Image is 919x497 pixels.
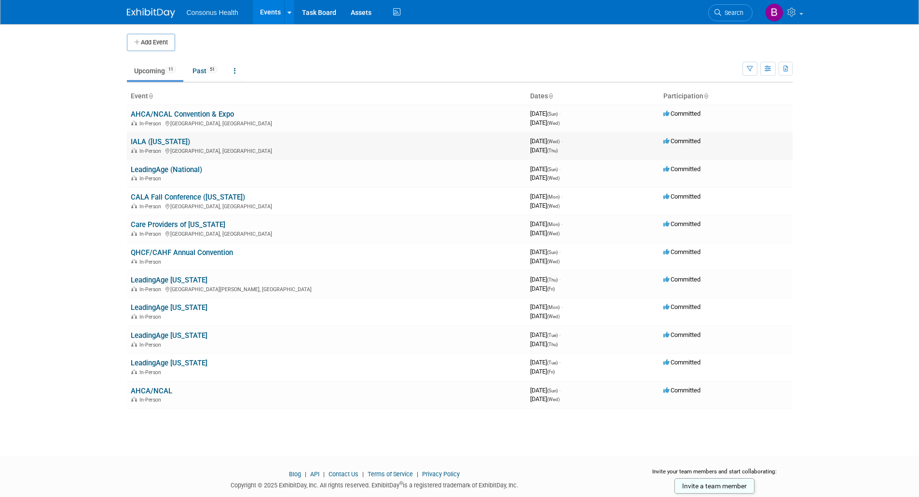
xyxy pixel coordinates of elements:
[139,286,164,293] span: In-Person
[547,397,560,402] span: (Wed)
[414,470,421,478] span: |
[131,248,233,257] a: QHCF/CAHF Annual Convention
[663,331,700,338] span: Committed
[131,231,137,236] img: In-Person Event
[547,250,558,255] span: (Sun)
[185,62,225,80] a: Past51
[289,470,301,478] a: Blog
[131,342,137,347] img: In-Person Event
[561,137,562,145] span: -
[530,331,561,338] span: [DATE]
[127,62,183,80] a: Upcoming11
[547,286,555,292] span: (Fri)
[547,175,560,181] span: (Wed)
[547,231,560,236] span: (Wed)
[547,360,558,365] span: (Tue)
[530,147,558,154] span: [DATE]
[530,312,560,320] span: [DATE]
[559,110,561,117] span: -
[547,121,560,126] span: (Wed)
[559,248,561,255] span: -
[547,342,558,347] span: (Thu)
[547,259,560,264] span: (Wed)
[663,137,700,145] span: Committed
[559,387,561,394] span: -
[207,66,218,73] span: 51
[368,470,413,478] a: Terms of Service
[139,314,164,320] span: In-Person
[131,148,137,153] img: In-Person Event
[526,88,659,105] th: Dates
[131,276,207,284] a: LeadingAge [US_STATE]
[721,9,743,16] span: Search
[530,137,562,145] span: [DATE]
[530,395,560,403] span: [DATE]
[165,66,176,73] span: 11
[321,470,327,478] span: |
[131,359,207,367] a: LeadingAge [US_STATE]
[131,369,137,374] img: In-Person Event
[663,276,700,283] span: Committed
[399,481,403,486] sup: ®
[131,137,190,146] a: IALA ([US_STATE])
[663,110,700,117] span: Committed
[663,248,700,255] span: Committed
[131,175,137,180] img: In-Person Event
[131,147,522,154] div: [GEOGRAPHIC_DATA], [GEOGRAPHIC_DATA]
[559,359,561,366] span: -
[659,88,793,105] th: Participation
[663,359,700,366] span: Committed
[530,110,561,117] span: [DATE]
[663,220,700,228] span: Committed
[131,121,137,125] img: In-Person Event
[139,342,164,348] span: In-Person
[187,9,238,16] span: Consonus Health
[561,303,562,310] span: -
[530,257,560,265] span: [DATE]
[765,3,783,22] img: Bridget Crane
[530,165,561,173] span: [DATE]
[530,193,562,200] span: [DATE]
[530,174,560,181] span: [DATE]
[131,387,172,395] a: AHCA/NCAL
[131,165,202,174] a: LeadingAge (National)
[663,387,700,394] span: Committed
[530,220,562,228] span: [DATE]
[131,331,207,340] a: LeadingAge [US_STATE]
[148,92,153,100] a: Sort by Event Name
[708,4,753,21] a: Search
[139,148,164,154] span: In-Person
[663,303,700,310] span: Committed
[131,119,522,127] div: [GEOGRAPHIC_DATA], [GEOGRAPHIC_DATA]
[131,397,137,402] img: In-Person Event
[674,478,754,494] a: Invite a team member
[547,222,560,227] span: (Mon)
[637,468,793,482] div: Invite your team members and start collaborating:
[131,303,207,312] a: LeadingAge [US_STATE]
[547,194,560,200] span: (Mon)
[559,331,561,338] span: -
[559,276,561,283] span: -
[530,276,561,283] span: [DATE]
[131,203,137,208] img: In-Person Event
[530,340,558,348] span: [DATE]
[547,111,558,117] span: (Sun)
[547,167,558,172] span: (Sun)
[131,314,137,319] img: In-Person Event
[139,121,164,127] span: In-Person
[139,369,164,376] span: In-Person
[131,259,137,264] img: In-Person Event
[547,314,560,319] span: (Wed)
[547,139,560,144] span: (Wed)
[547,305,560,310] span: (Mon)
[329,470,358,478] a: Contact Us
[139,397,164,403] span: In-Person
[530,368,555,375] span: [DATE]
[530,387,561,394] span: [DATE]
[703,92,708,100] a: Sort by Participation Type
[547,148,558,153] span: (Thu)
[530,202,560,209] span: [DATE]
[131,285,522,293] div: [GEOGRAPHIC_DATA][PERSON_NAME], [GEOGRAPHIC_DATA]
[561,220,562,228] span: -
[530,285,555,292] span: [DATE]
